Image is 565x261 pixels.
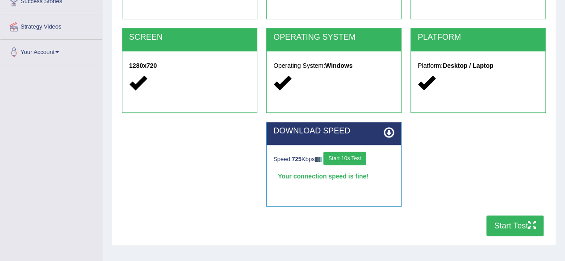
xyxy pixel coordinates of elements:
h2: PLATFORM [418,33,539,42]
strong: 1280x720 [129,62,157,69]
h2: DOWNLOAD SPEED [273,127,394,136]
strong: Windows [325,62,352,69]
div: Speed: Kbps [273,152,394,167]
h5: Operating System: [273,62,394,69]
button: Start 10s Test [323,152,366,165]
button: Start Test [486,215,544,236]
a: Strategy Videos [0,14,102,37]
h2: SCREEN [129,33,250,42]
h2: OPERATING SYSTEM [273,33,394,42]
div: Your connection speed is fine! [273,170,394,183]
strong: 725 [292,156,301,162]
h5: Platform: [418,62,539,69]
strong: Desktop / Laptop [443,62,494,69]
a: Your Account [0,40,102,62]
img: ajax-loader-fb-connection.gif [315,157,322,162]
